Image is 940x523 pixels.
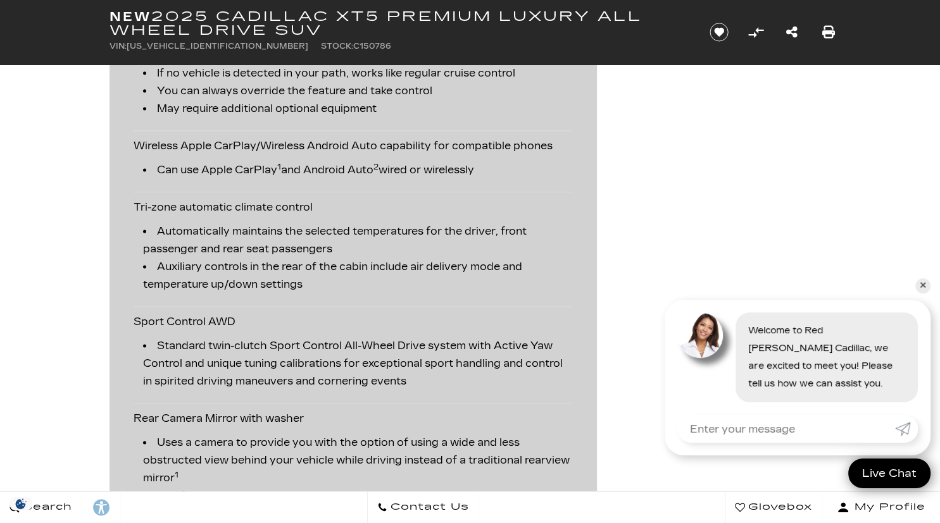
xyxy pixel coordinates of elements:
[367,491,479,523] a: Contact Us
[175,471,179,479] sup: 1
[677,312,723,358] img: Agent profile photo
[110,9,689,37] h1: 2025 Cadillac XT5 Premium Luxury All Wheel Drive SUV
[20,498,72,516] span: Search
[746,23,765,42] button: Compare Vehicle
[277,163,281,171] sup: 1
[856,466,923,481] span: Live Chat
[822,491,940,523] button: Open user profile menu
[110,42,127,51] span: VIN:
[353,42,391,51] span: C150786
[143,82,572,100] li: You can always override the feature and take control
[143,65,572,82] li: If no vehicle is detected in your path, works like regular cruise control
[849,498,925,516] span: My Profile
[143,337,572,390] li: Standard twin-clutch Sport Control All-Wheel Drive system with Active Yaw Control and unique tuni...
[134,192,572,307] div: Tri-zone automatic climate control
[6,497,35,510] section: Click to Open Cookie Consent Modal
[822,23,835,41] a: Print this New 2025 Cadillac XT5 Premium Luxury All Wheel Drive SUV
[373,163,379,171] sup: 2
[736,312,918,402] div: Welcome to Red [PERSON_NAME] Cadillac, we are excited to meet you! Please tell us how we can assi...
[705,22,733,42] button: Save vehicle
[110,9,151,24] strong: New
[745,498,812,516] span: Glovebox
[387,498,469,516] span: Contact Us
[143,100,572,118] li: May require additional optional equipment
[677,415,895,443] input: Enter your message
[127,42,308,51] span: [US_VEHICLE_IDENTIFICATION_NUMBER]
[143,223,572,258] li: Automatically maintains the selected temperatures for the driver, front passenger and rear seat p...
[848,458,931,488] a: Live Chat
[134,131,572,192] div: Wireless Apple CarPlay/Wireless Android Auto capability for compatible phones
[143,487,572,505] li: The feature also allows brightness, vertical tilt and zoom adjustments
[725,491,822,523] a: Glovebox
[321,42,353,51] span: Stock:
[143,434,572,487] li: Uses a camera to provide you with the option of using a wide and less obstructed view behind your...
[786,23,798,41] a: Share this New 2025 Cadillac XT5 Premium Luxury All Wheel Drive SUV
[143,258,572,293] li: Auxiliary controls in the rear of the cabin include air delivery mode and temperature up/down set...
[143,161,572,179] li: Can use Apple CarPlay and Android Auto wired or wirelessly
[134,307,572,403] div: Sport Control AWD
[6,497,35,510] img: Opt-Out Icon
[895,415,918,443] a: Submit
